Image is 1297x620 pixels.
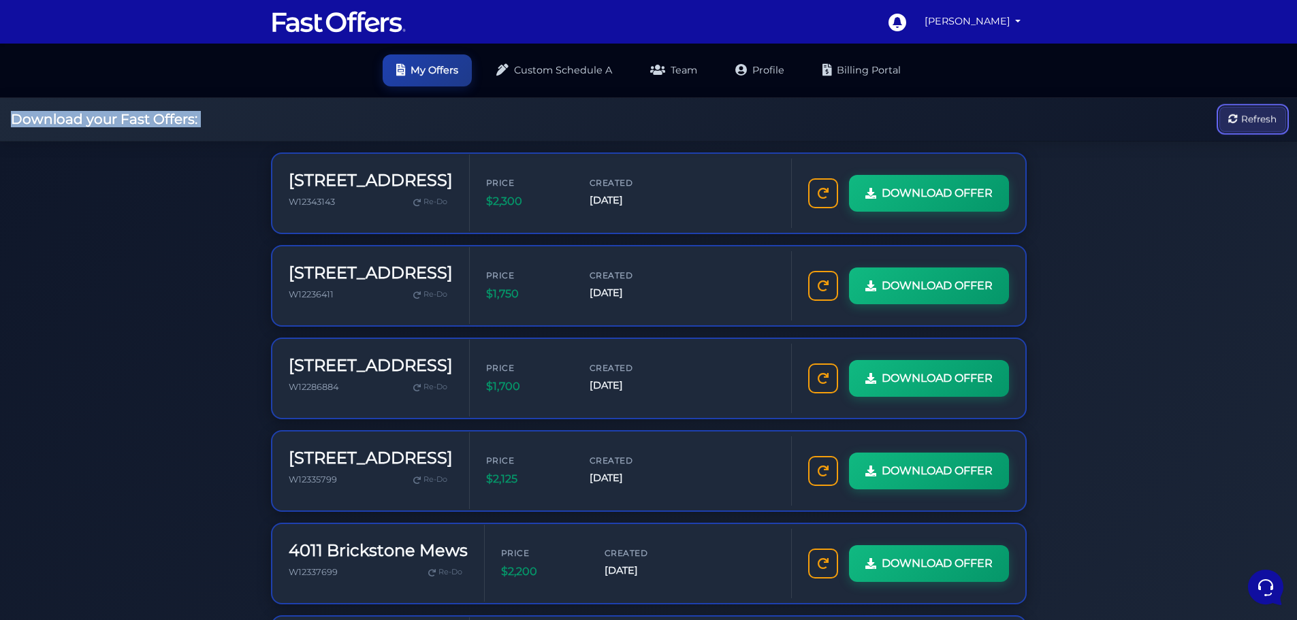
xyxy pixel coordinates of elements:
[486,454,568,467] span: Price
[882,462,993,480] span: DOWNLOAD OFFER
[882,555,993,572] span: DOWNLOAD OFFER
[919,8,1027,35] a: [PERSON_NAME]
[1219,107,1286,132] button: Refresh
[486,470,568,488] span: $2,125
[486,378,568,395] span: $1,700
[590,176,671,189] span: Created
[11,111,197,127] h2: Download your Fast Offers:
[849,545,1009,582] a: DOWNLOAD OFFER
[809,54,914,86] a: Billing Portal
[590,470,671,486] span: [DATE]
[22,193,93,204] span: Find an Answer
[170,193,251,204] a: Open Help Center
[605,563,686,578] span: [DATE]
[11,11,229,54] h2: Hello [PERSON_NAME] 👋
[849,453,1009,489] a: DOWNLOAD OFFER
[383,54,472,86] a: My Offers
[41,456,64,468] p: Home
[722,54,798,86] a: Profile
[289,474,337,485] span: W12335799
[882,184,993,202] span: DOWNLOAD OFFER
[57,98,216,112] span: Aura
[423,474,447,486] span: Re-Do
[590,378,671,393] span: [DATE]
[408,471,453,489] a: Re-Do
[438,566,462,578] span: Re-Do
[408,286,453,304] a: Re-Do
[95,437,178,468] button: Messages
[590,361,671,374] span: Created
[882,370,993,387] span: DOWNLOAD OFFER
[117,456,156,468] p: Messages
[178,437,261,468] button: Help
[590,269,671,282] span: Created
[882,277,993,295] span: DOWNLOAD OFFER
[22,76,110,87] span: Your Conversations
[211,456,229,468] p: Help
[224,98,251,110] p: [DATE]
[423,564,468,581] a: Re-Do
[483,54,626,86] a: Custom Schedule A
[590,193,671,208] span: [DATE]
[486,176,568,189] span: Price
[1241,112,1277,127] span: Refresh
[289,197,335,207] span: W12343143
[289,541,468,561] h3: 4011 Brickstone Mews
[98,147,191,158] span: Start a Conversation
[486,285,568,303] span: $1,750
[849,360,1009,397] a: DOWNLOAD OFFER
[289,171,453,191] h3: [STREET_ADDRESS]
[486,361,568,374] span: Price
[22,99,49,127] img: dark
[605,546,686,559] span: Created
[289,567,338,577] span: W12337699
[220,76,251,87] a: See all
[408,378,453,396] a: Re-Do
[289,289,334,299] span: W12236411
[849,267,1009,304] a: DOWNLOAD OFFER
[289,448,453,468] h3: [STREET_ADDRESS]
[637,54,711,86] a: Team
[16,93,256,133] a: AuraYou:can I use fast offer from realtor.caÉ[DATE]
[590,285,671,301] span: [DATE]
[31,223,223,236] input: Search for an Article...
[423,381,447,393] span: Re-Do
[590,454,671,467] span: Created
[486,193,568,210] span: $2,300
[486,269,568,282] span: Price
[22,139,251,166] button: Start a Conversation
[423,196,447,208] span: Re-Do
[423,289,447,301] span: Re-Do
[501,563,583,581] span: $2,200
[289,356,453,376] h3: [STREET_ADDRESS]
[11,437,95,468] button: Home
[408,193,453,211] a: Re-Do
[849,175,1009,212] a: DOWNLOAD OFFER
[289,263,453,283] h3: [STREET_ADDRESS]
[1245,567,1286,608] iframe: Customerly Messenger Launcher
[289,382,338,392] span: W12286884
[501,546,583,559] span: Price
[57,114,216,128] p: You: can I use fast offer from realtor.caÉ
